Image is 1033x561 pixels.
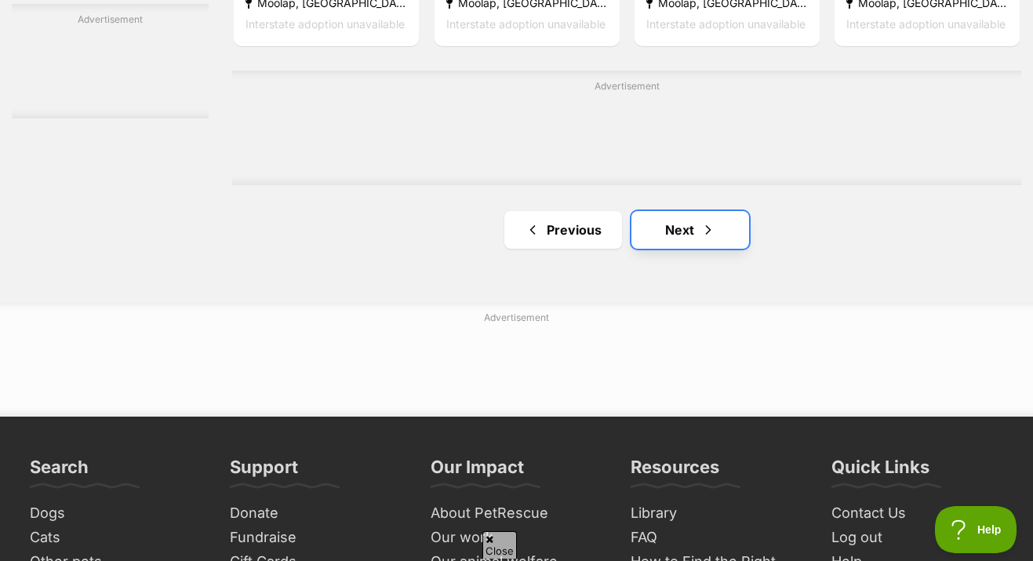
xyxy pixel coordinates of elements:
[224,526,408,550] a: Fundraise
[24,501,208,526] a: Dogs
[224,501,408,526] a: Donate
[831,456,929,487] h3: Quick Links
[646,16,806,30] span: Interstate adoption unavailable
[846,16,1006,30] span: Interstate adoption unavailable
[232,211,1021,249] nav: Pagination
[424,501,609,526] a: About PetRescue
[631,456,719,487] h3: Resources
[12,4,209,118] div: Advertisement
[825,526,1009,550] a: Log out
[30,456,89,487] h3: Search
[624,526,809,550] a: FAQ
[631,211,749,249] a: Next page
[246,16,405,30] span: Interstate adoption unavailable
[424,526,609,550] a: Our work
[431,456,524,487] h3: Our Impact
[482,531,517,559] span: Close
[935,506,1017,553] iframe: Help Scout Beacon - Open
[624,501,809,526] a: Library
[825,501,1009,526] a: Contact Us
[24,526,208,550] a: Cats
[504,211,622,249] a: Previous page
[232,71,1021,185] div: Advertisement
[446,16,606,30] span: Interstate adoption unavailable
[230,456,298,487] h3: Support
